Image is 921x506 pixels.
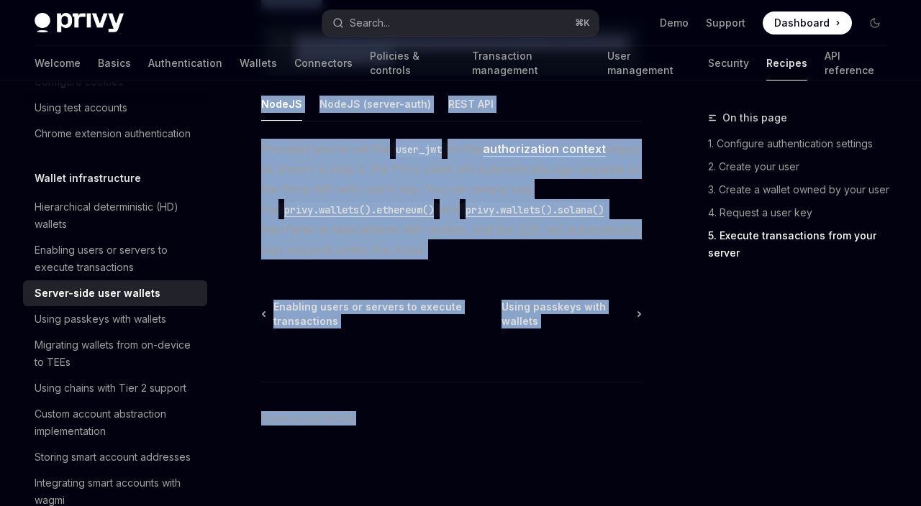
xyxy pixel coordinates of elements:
div: Using passkeys with wallets [35,310,166,328]
div: Migrating wallets from on-device to TEEs [35,336,199,371]
div: Enabling users or servers to execute transactions [35,241,199,276]
a: User management [607,46,691,80]
a: authorization context [483,142,606,157]
a: Using test accounts [23,95,207,121]
div: Storing smart account addresses [35,448,191,466]
div: Search... [350,14,390,32]
code: privy.wallets().solana() [460,202,609,218]
span: On this page [722,109,787,126]
a: 3. Create a wallet owned by your user [708,178,898,201]
button: Open search [322,10,599,36]
span: Enabling users or servers to execute transactions [273,300,502,328]
a: Connectors [294,46,353,80]
a: 4. Request a user key [708,201,898,224]
div: Custom account abstraction implementation [35,405,199,440]
a: Enabling users or servers to execute transactions [23,237,207,280]
a: Security [708,46,749,80]
a: Authentication [148,46,222,80]
a: privy.wallets().solana() [460,202,609,216]
a: Dashboard [763,11,852,34]
a: Policies & controls [370,46,455,80]
img: dark logo [35,13,124,33]
span: ⌘ K [575,17,590,29]
a: Using chains with Tier 2 support [23,375,207,401]
a: Using passkeys with wallets [23,306,207,332]
a: Wallets [240,46,277,80]
a: Support [706,16,745,30]
div: Hierarchical deterministic (HD) wallets [35,198,199,233]
a: API reference [825,46,886,80]
a: Demo [660,16,689,30]
a: Enabling users or servers to execute transactions [263,300,502,328]
div: NodeJS [261,87,302,121]
a: 1. Configure authentication settings [708,132,898,155]
div: Chrome extension authentication [35,125,191,142]
a: Custom account abstraction implementation [23,401,207,444]
div: Using test accounts [35,99,127,116]
a: Using passkeys with wallets [502,300,640,328]
a: 2. Create your user [708,155,898,178]
a: Server-side user wallets [23,280,207,306]
span: Dashboard [774,16,830,30]
div: REST API [448,87,494,121]
a: Basics [98,46,131,80]
a: Powered by Mintlify [261,411,356,425]
div: NodeJS (server-auth) [319,87,431,121]
span: Provided you’ve set the on the object as shown in step 4, the Privy client will automatically sig... [261,139,642,259]
a: Transaction management [472,46,589,80]
a: Recipes [766,46,807,80]
a: 5. Execute transactions from your server [708,224,898,264]
a: Chrome extension authentication [23,121,207,147]
code: user_jwt [390,142,448,157]
a: Storing smart account addresses [23,444,207,470]
a: Hierarchical deterministic (HD) wallets [23,194,207,237]
button: Toggle dark mode [863,11,886,34]
span: Using passkeys with wallets [502,300,630,328]
a: Welcome [35,46,81,80]
a: privy.wallets().ethereum() [278,202,440,216]
div: Server-side user wallets [35,285,160,302]
a: Migrating wallets from on-device to TEEs [23,332,207,375]
div: Using chains with Tier 2 support [35,379,186,397]
code: privy.wallets().ethereum() [278,202,440,218]
h5: Wallet infrastructure [35,170,141,187]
